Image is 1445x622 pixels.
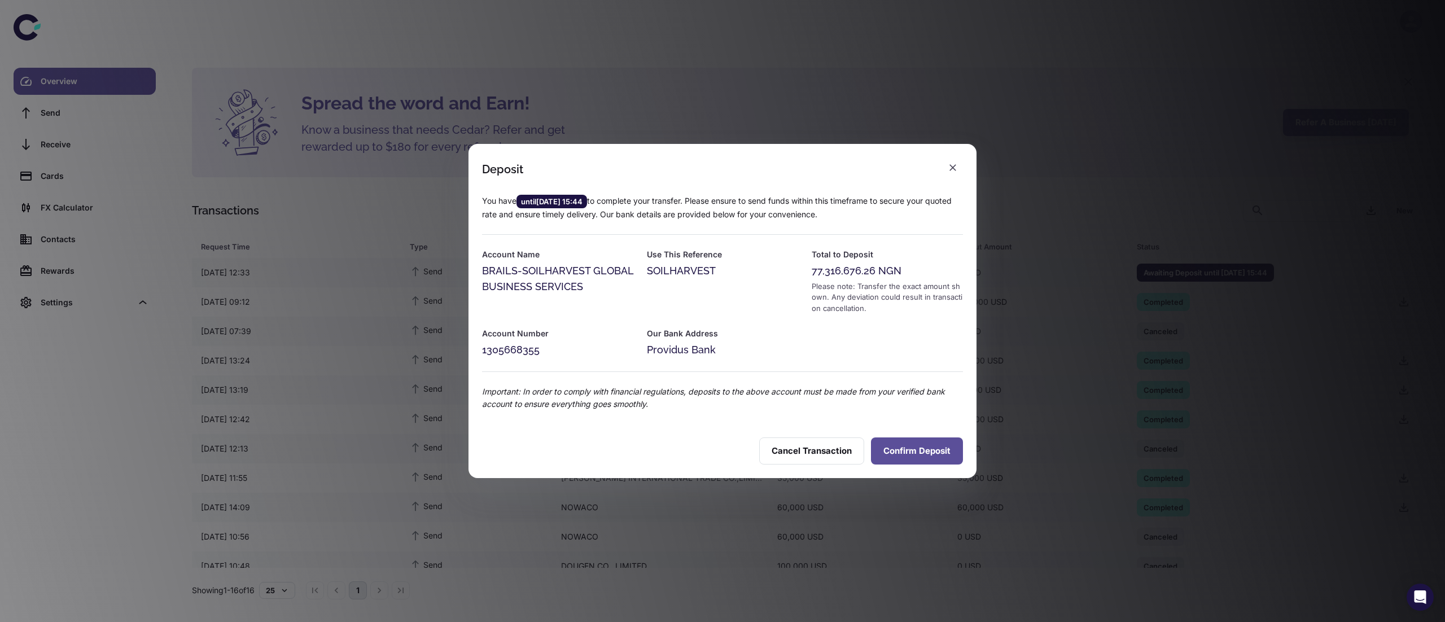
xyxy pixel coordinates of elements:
[1407,584,1434,611] div: Open Intercom Messenger
[482,163,523,176] div: Deposit
[482,327,633,340] h6: Account Number
[812,248,963,261] h6: Total to Deposit
[871,437,963,465] button: Confirm Deposit
[647,248,798,261] h6: Use This Reference
[812,263,963,279] div: 77,316,676.26 NGN
[516,196,587,207] span: until [DATE] 15:44
[647,327,798,340] h6: Our Bank Address
[482,342,633,358] div: 1305668355
[759,437,864,465] button: Cancel Transaction
[647,263,798,279] div: SOILHARVEST
[482,263,633,295] div: BRAILS-SOILHARVEST GLOBAL BUSINESS SERVICES
[482,248,633,261] h6: Account Name
[482,386,963,410] p: Important: In order to comply with financial regulations, deposits to the above account must be m...
[812,281,963,314] div: Please note: Transfer the exact amount shown. Any deviation could result in transaction cancellat...
[647,342,798,358] div: Providus Bank
[482,195,963,221] p: You have to complete your transfer. Please ensure to send funds within this timeframe to secure y...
